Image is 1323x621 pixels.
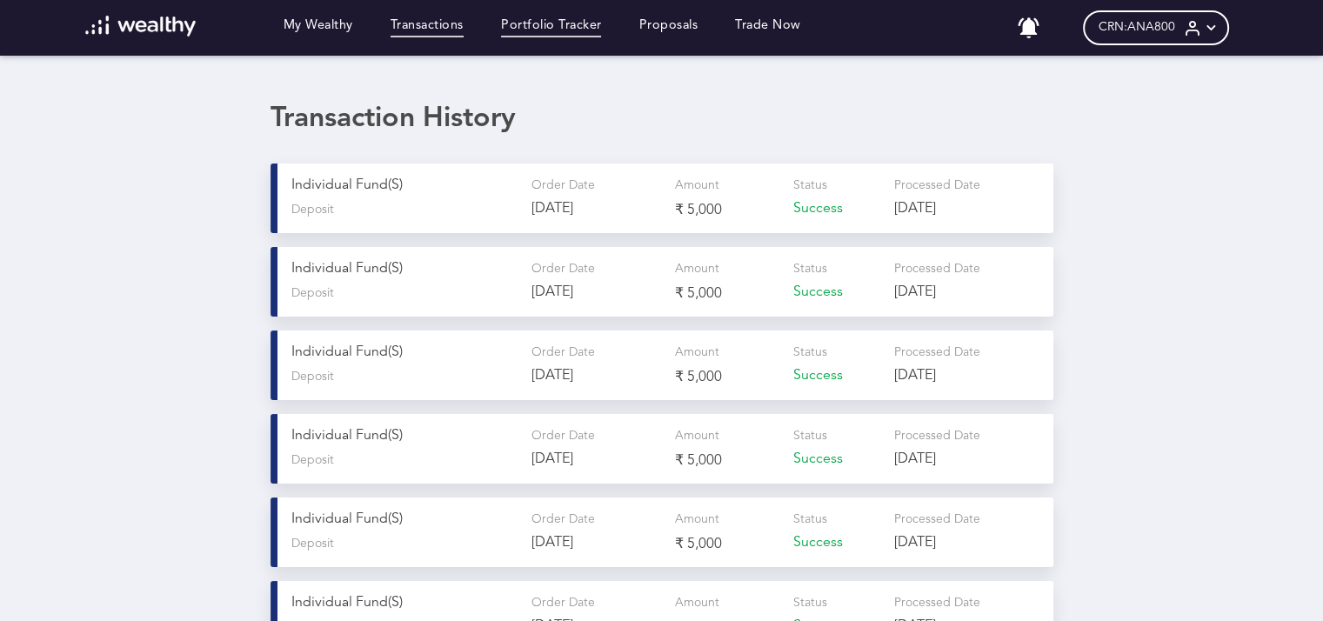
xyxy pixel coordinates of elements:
[793,201,880,217] p: Success
[675,597,719,609] span: Amount
[793,263,827,275] span: Status
[1099,20,1175,35] span: CRN: ANA800
[85,16,196,37] img: wl-logo-white.svg
[894,201,982,217] p: [DATE]
[894,451,982,468] p: [DATE]
[675,179,719,191] span: Amount
[793,346,827,358] span: Status
[291,511,518,528] p: Individual Fund(s)
[793,368,880,384] p: Success
[531,368,661,384] p: [DATE]
[675,513,719,525] span: Amount
[531,284,661,301] p: [DATE]
[531,430,595,442] span: Order Date
[675,346,719,358] span: Amount
[894,597,980,609] span: Processed Date
[793,430,827,442] span: Status
[675,368,779,386] p: ₹ 5,000
[675,430,719,442] span: Amount
[284,18,353,37] a: My Wealthy
[793,179,827,191] span: Status
[793,451,880,468] p: Success
[291,286,334,301] span: Deposit
[894,430,980,442] span: Processed Date
[894,346,980,358] span: Processed Date
[291,203,334,217] span: Deposit
[675,263,719,275] span: Amount
[735,18,801,37] a: Trade Now
[531,535,661,551] p: [DATE]
[291,595,518,611] p: Individual Fund(s)
[531,513,595,525] span: Order Date
[531,179,595,191] span: Order Date
[894,535,982,551] p: [DATE]
[291,177,518,194] p: Individual Fund(s)
[639,18,698,37] a: Proposals
[531,263,595,275] span: Order Date
[531,451,661,468] p: [DATE]
[793,513,827,525] span: Status
[793,597,827,609] span: Status
[291,428,518,444] p: Individual Fund(s)
[675,451,779,470] p: ₹ 5,000
[793,535,880,551] p: Success
[531,346,595,358] span: Order Date
[894,368,982,384] p: [DATE]
[501,18,602,37] a: Portfolio Tracker
[531,597,595,609] span: Order Date
[675,535,779,553] p: ₹ 5,000
[391,18,464,37] a: Transactions
[291,344,518,361] p: Individual Fund(s)
[271,103,1053,136] div: Transaction History
[894,513,980,525] span: Processed Date
[291,453,334,468] span: Deposit
[291,537,334,551] span: Deposit
[894,263,980,275] span: Processed Date
[531,201,661,217] p: [DATE]
[675,201,779,219] p: ₹ 5,000
[894,179,980,191] span: Processed Date
[291,261,518,277] p: Individual Fund(s)
[291,370,334,384] span: Deposit
[894,284,982,301] p: [DATE]
[793,284,880,301] p: Success
[675,284,779,303] p: ₹ 5,000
